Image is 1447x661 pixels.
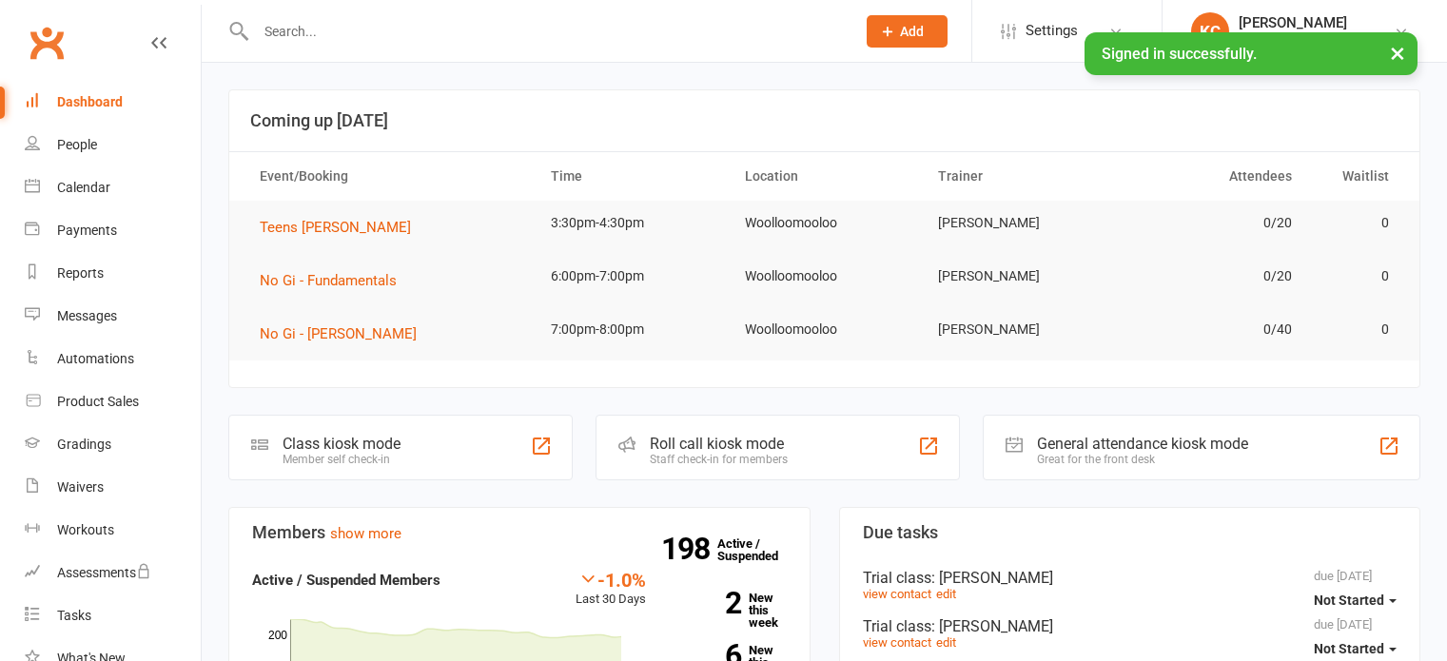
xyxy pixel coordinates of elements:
div: Trial class [863,569,1398,587]
div: Gradings [57,437,111,452]
td: [PERSON_NAME] [921,307,1115,352]
div: [PERSON_NAME] [1239,14,1347,31]
td: 0 [1309,254,1406,299]
div: -1.0% [576,569,646,590]
span: : [PERSON_NAME] [931,617,1053,635]
div: Roll call kiosk mode [650,435,788,453]
a: Payments [25,209,201,252]
h3: Members [252,523,787,542]
a: show more [330,525,401,542]
button: Teens [PERSON_NAME] [260,216,424,239]
h3: Coming up [DATE] [250,111,1398,130]
button: No Gi - [PERSON_NAME] [260,322,430,345]
div: General attendance kiosk mode [1037,435,1248,453]
div: Waivers [57,479,104,495]
td: 0 [1309,201,1406,245]
th: Time [534,152,728,201]
span: Not Started [1314,641,1384,656]
div: Product Sales [57,394,139,409]
a: view contact [863,587,931,601]
button: Add [867,15,948,48]
span: Teens [PERSON_NAME] [260,219,411,236]
span: Not Started [1314,593,1384,608]
div: Messages [57,308,117,323]
a: 2New this week [675,592,787,629]
a: Product Sales [25,380,201,423]
th: Location [728,152,922,201]
td: 0/20 [1115,254,1309,299]
a: edit [936,587,956,601]
span: Signed in successfully. [1102,45,1257,63]
td: [PERSON_NAME] [921,201,1115,245]
a: Reports [25,252,201,295]
td: 3:30pm-4:30pm [534,201,728,245]
button: No Gi - Fundamentals [260,269,410,292]
div: Assessments [57,565,151,580]
button: Not Started [1314,583,1397,617]
div: Workouts [57,522,114,537]
td: Woolloomooloo [728,307,922,352]
input: Search... [250,18,842,45]
a: Tasks [25,594,201,637]
td: 7:00pm-8:00pm [534,307,728,352]
a: Workouts [25,509,201,552]
th: Attendees [1115,152,1309,201]
div: Reports [57,265,104,281]
div: Payments [57,223,117,238]
td: 0/40 [1115,307,1309,352]
div: Tasks [57,608,91,623]
a: People [25,124,201,166]
a: Gradings [25,423,201,466]
a: Clubworx [23,19,70,67]
button: × [1380,32,1415,73]
a: Messages [25,295,201,338]
span: : [PERSON_NAME] [931,569,1053,587]
div: KC [1191,12,1229,50]
strong: 198 [661,535,717,563]
td: [PERSON_NAME] [921,254,1115,299]
td: Woolloomooloo [728,254,922,299]
div: Great for the front desk [1037,453,1248,466]
th: Trainer [921,152,1115,201]
a: Dashboard [25,81,201,124]
strong: Active / Suspended Members [252,572,440,589]
strong: 2 [675,589,741,617]
div: Class kiosk mode [283,435,401,453]
div: Automations [57,351,134,366]
h3: Due tasks [863,523,1398,542]
a: edit [936,635,956,650]
td: 6:00pm-7:00pm [534,254,728,299]
td: 0/20 [1115,201,1309,245]
div: Calendar [57,180,110,195]
span: Settings [1026,10,1078,52]
div: Trial class [863,617,1398,635]
span: No Gi - [PERSON_NAME] [260,325,417,342]
span: No Gi - Fundamentals [260,272,397,289]
div: Member self check-in [283,453,401,466]
td: Woolloomooloo [728,201,922,245]
div: Staff check-in for members [650,453,788,466]
th: Waitlist [1309,152,1406,201]
a: 198Active / Suspended [717,523,801,576]
div: People [57,137,97,152]
div: Dashboard [57,94,123,109]
div: Higher Jiu Jitsu [1239,31,1347,49]
div: Last 30 Days [576,569,646,610]
td: 0 [1309,307,1406,352]
th: Event/Booking [243,152,534,201]
a: Assessments [25,552,201,594]
span: Add [900,24,924,39]
a: Automations [25,338,201,380]
a: Calendar [25,166,201,209]
a: view contact [863,635,931,650]
a: Waivers [25,466,201,509]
